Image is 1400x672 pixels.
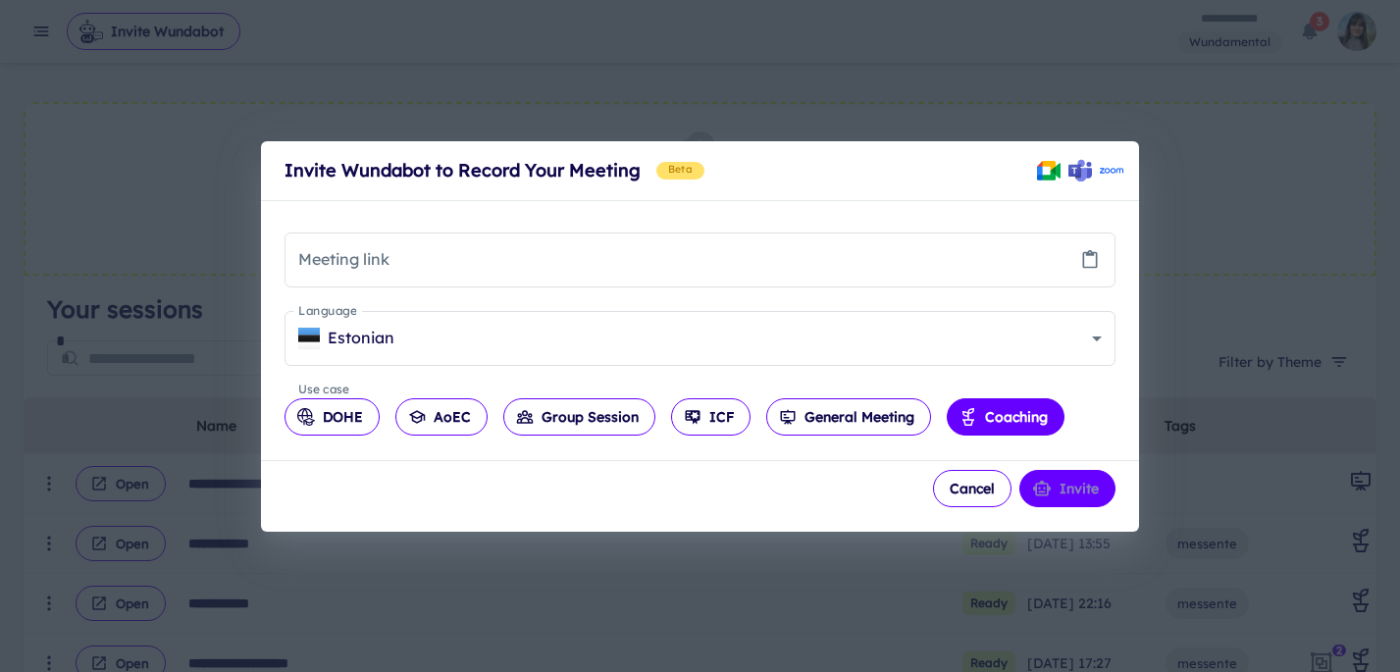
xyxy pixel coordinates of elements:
label: Use case [298,381,349,397]
img: EE [298,328,320,349]
button: Paste from clipboard [1075,245,1105,275]
button: AoEC [395,398,488,436]
button: Group Session [503,398,655,436]
button: Cancel [933,470,1011,507]
div: Invite Wundabot to Record Your Meeting [285,157,1037,184]
button: ICF [671,398,751,436]
label: Language [298,302,356,319]
button: DOHE [285,398,380,436]
div: Estonian [298,327,1084,349]
span: Beta [660,162,700,178]
button: General Meeting [766,398,931,436]
button: Coaching [947,398,1064,436]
